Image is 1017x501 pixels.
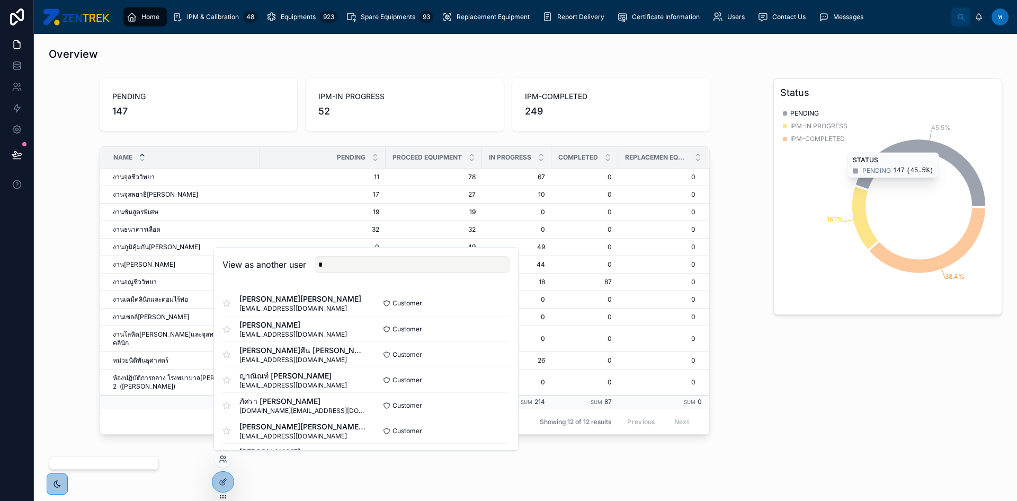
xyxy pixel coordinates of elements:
[619,295,695,304] a: 0
[619,378,695,386] a: 0
[392,173,476,181] a: 78
[266,190,379,199] a: 17
[945,273,965,280] tspan: 38.4%
[558,278,612,286] a: 87
[540,418,611,426] span: Showing 12 of 12 results
[141,13,159,21] span: Home
[49,47,98,61] h1: Overview
[698,398,702,406] span: 0
[591,399,602,405] small: Sum
[525,91,697,102] span: IPM-COMPLETED
[112,104,284,119] span: 147
[113,208,158,216] span: งานชันสูตรพิเศษ
[439,7,537,27] a: Replacement Equipment
[113,190,253,199] a: งานจุลพยาธิ[PERSON_NAME]
[266,208,379,216] a: 19
[113,260,253,269] a: งาน[PERSON_NAME]
[266,225,379,234] a: 32
[113,153,132,162] span: Name
[266,173,379,181] a: 11
[619,260,695,269] span: 0
[392,190,476,199] span: 27
[113,278,253,286] a: งานอณูชีววิทยา
[521,399,532,405] small: Sum
[113,356,168,365] span: หน่วยนิติพันธุศาสตร์
[558,378,612,386] span: 0
[320,11,337,23] div: 923
[113,243,200,251] span: งานภูมิคุ้มกัน[PERSON_NAME]
[113,243,253,251] a: งานภูมิคุ้มกัน[PERSON_NAME]
[266,243,379,251] a: 0
[558,313,612,321] a: 0
[113,225,253,234] a: งานธนาคารเลือด
[113,330,253,347] a: งานโลหิต[PERSON_NAME]และจุลทรรศนศาสตร์คลินิก
[392,401,422,410] span: Customer
[619,278,695,286] a: 0
[392,350,422,359] span: Customer
[558,295,612,304] a: 0
[488,173,545,181] span: 67
[790,122,847,130] span: IPM-IN PROGRESS
[931,124,951,131] tspan: 45.5%
[239,371,347,381] span: ญาณิณท์ [PERSON_NAME]
[558,173,612,181] span: 0
[780,104,995,308] div: chart
[113,208,253,216] a: งานชันสูตรพิเศษ
[392,243,476,251] a: 49
[113,313,189,321] span: งานเซลล์[PERSON_NAME]
[632,13,700,21] span: Certificate Information
[112,91,284,102] span: PENDING
[113,278,157,286] span: งานอณูชีววิทยา
[318,91,490,102] span: IPM-IN PROGRESS
[619,313,695,321] span: 0
[619,356,695,365] a: 0
[239,330,347,339] span: [EMAIL_ADDRESS][DOMAIN_NAME]
[558,335,612,343] span: 0
[42,8,110,25] img: App logo
[243,11,257,23] div: 48
[457,13,530,21] span: Replacement Equipment
[239,421,366,432] span: [PERSON_NAME][PERSON_NAME]ตา
[558,208,612,216] a: 0
[239,407,366,415] span: [DOMAIN_NAME][EMAIL_ADDRESS][DOMAIN_NAME]
[619,243,695,251] a: 0
[558,243,612,251] span: 0
[239,345,366,356] span: [PERSON_NAME]ศีน [PERSON_NAME]
[113,356,253,365] a: หน่วยนิติพันธุศาสตร์
[619,208,695,216] a: 0
[619,225,695,234] a: 0
[113,260,175,269] span: งาน[PERSON_NAME]
[558,225,612,234] span: 0
[187,13,239,21] span: IPM & Calibration
[420,11,433,23] div: 93
[488,243,545,251] a: 49
[614,7,707,27] a: Certificate Information
[239,294,361,304] span: [PERSON_NAME][PERSON_NAME]
[558,190,612,199] span: 0
[392,299,422,307] span: Customer
[361,13,415,21] span: Spare Equipments
[625,153,688,162] span: REPLACEMEN EQUIPMENT
[488,190,545,199] span: 10
[239,304,361,313] span: [EMAIL_ADDRESS][DOMAIN_NAME]
[392,225,476,234] a: 32
[113,295,253,304] a: งานเคมีคลินิกและต่อมไร้ท่อ
[525,104,697,119] span: 249
[239,381,347,390] span: [EMAIL_ADDRESS][DOMAIN_NAME]
[343,7,436,27] a: Spare Equipments93
[488,208,545,216] a: 0
[239,447,347,458] span: [PERSON_NAME]
[113,295,188,304] span: งานเคมีคลินิกและต่อมไร้ท่อ
[790,109,819,118] span: PENDING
